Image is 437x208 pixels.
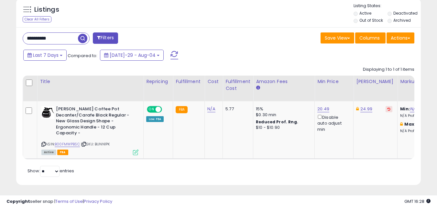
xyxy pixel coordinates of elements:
[55,141,80,147] a: B00FMWPBSC
[225,106,248,112] div: 5.77
[176,78,202,85] div: Fulfillment
[359,35,380,41] span: Columns
[256,112,310,118] div: $0.30 min
[23,50,67,61] button: Last 7 Days
[359,18,383,23] label: Out of Stock
[393,18,411,23] label: Archived
[68,53,97,59] span: Compared to:
[404,121,416,127] b: Max:
[256,125,310,130] div: $10 - $10.90
[321,32,354,43] button: Save View
[393,10,418,16] label: Deactivated
[363,67,414,73] div: Displaying 1 to 1 of 1 items
[34,5,59,14] h5: Listings
[100,50,164,61] button: [DATE]-29 - Aug-04
[146,78,170,85] div: Repricing
[387,32,414,43] button: Actions
[360,106,372,112] a: 24.99
[207,78,220,85] div: Cost
[41,106,54,119] img: 41ec7WrbhSL._SL40_.jpg
[256,106,310,112] div: 15%
[110,52,156,58] span: [DATE]-29 - Aug-04
[41,106,138,154] div: ASIN:
[410,106,418,112] a: N/A
[84,198,112,204] a: Privacy Policy
[27,168,74,174] span: Show: entries
[56,106,135,138] b: [PERSON_NAME] Coffee Pot Decanter/Carafe Black Regular - New Glass Design Shape - Ergonomic Handl...
[81,141,110,147] span: | SKU: BUNN1PK
[317,78,351,85] div: Min Price
[57,150,68,155] span: FBA
[93,32,118,44] button: Filters
[176,106,188,113] small: FBA
[256,85,260,91] small: Amazon Fees.
[317,114,348,132] div: Disable auto adjust min
[256,78,312,85] div: Amazon Fees
[359,10,371,16] label: Active
[256,119,298,125] b: Reduced Prof. Rng.
[23,16,51,22] div: Clear All Filters
[404,198,431,204] span: 2025-08-12 16:28 GMT
[146,116,164,122] div: Low. FBA
[317,106,329,112] a: 20.49
[225,78,250,92] div: Fulfillment Cost
[400,106,410,112] b: Min:
[6,199,112,205] div: seller snap | |
[356,78,395,85] div: [PERSON_NAME]
[147,107,156,112] span: ON
[41,150,56,155] span: All listings currently available for purchase on Amazon
[354,3,421,9] p: Listing States:
[33,52,59,58] span: Last 7 Days
[161,107,171,112] span: OFF
[55,198,83,204] a: Terms of Use
[40,78,141,85] div: Title
[207,106,215,112] a: N/A
[6,198,30,204] strong: Copyright
[355,32,386,43] button: Columns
